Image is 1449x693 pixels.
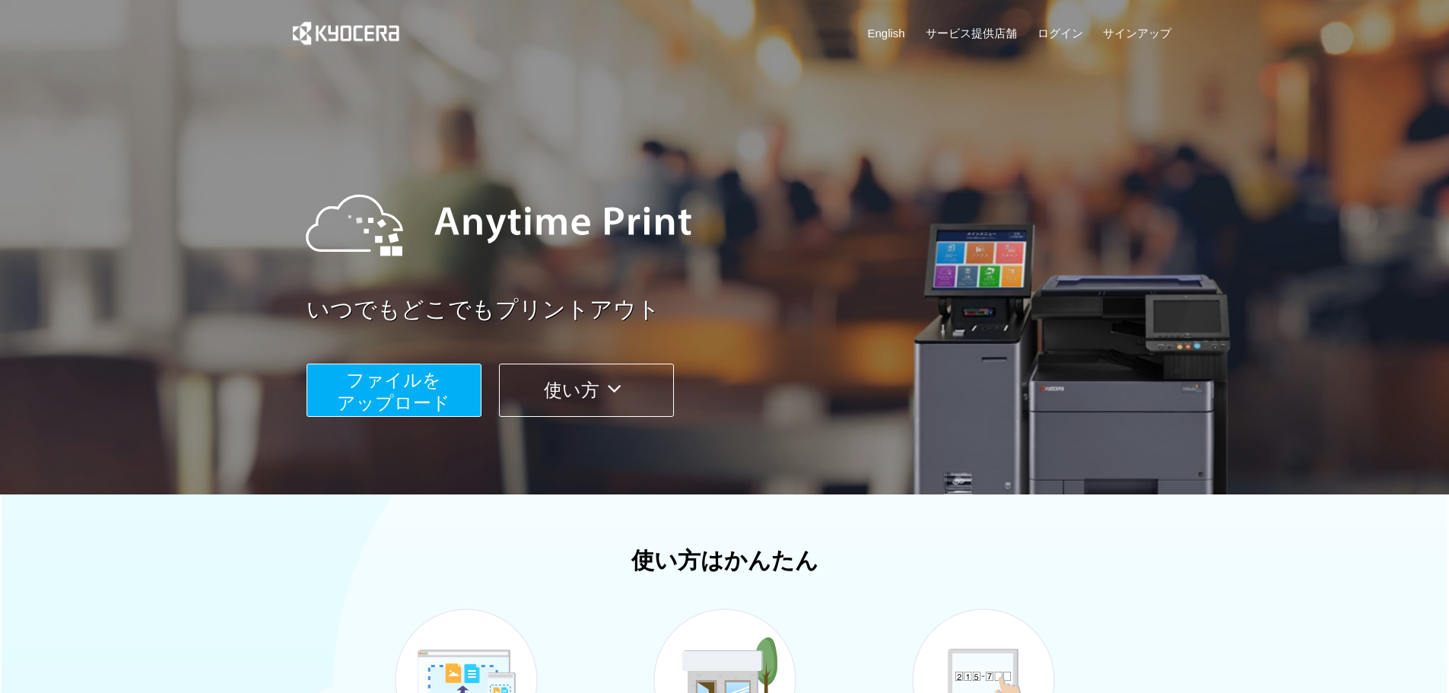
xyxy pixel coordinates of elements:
a: サービス提供店舗 [926,25,1017,41]
span: ファイルを ​​アップロード [337,370,450,413]
a: ログイン [1037,25,1083,41]
a: English [868,25,905,41]
button: ファイルを​​アップロード [307,364,481,417]
button: 使い方 [499,364,674,417]
a: いつでもどこでもプリントアウト [307,294,1181,326]
a: サインアップ [1103,25,1171,41]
